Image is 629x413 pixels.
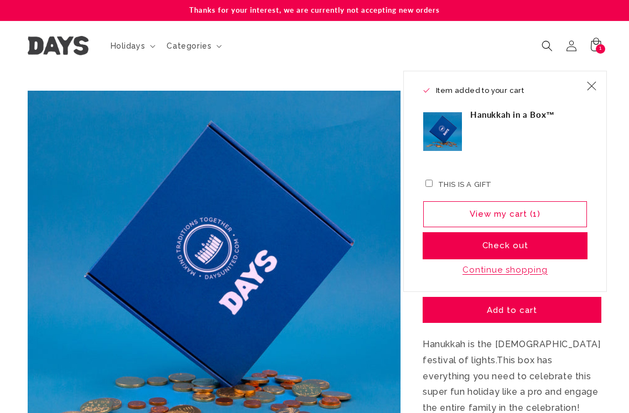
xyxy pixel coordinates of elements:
span: Hanukkah is the [DEMOGRAPHIC_DATA] festival of lights. [423,339,600,365]
label: This is a gift [438,180,492,189]
summary: Search [535,34,559,58]
span: 1 [599,44,602,54]
h2: Item added to your cart [423,85,579,96]
span: Categories [167,41,211,51]
span: Holidays [111,41,145,51]
button: Close [579,74,604,98]
summary: Holidays [104,34,160,57]
a: View my cart (1) [423,201,587,227]
div: Item added to your cart [403,71,607,292]
summary: Categories [160,34,226,57]
button: Check out [423,233,587,259]
img: Days United [28,36,89,55]
h3: Hanukkah in a Box™ [470,109,555,121]
button: Add to cart [423,297,601,323]
button: Continue shopping [459,264,551,275]
img: Hanukkah in a Box (7460828807406) [423,112,462,151]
